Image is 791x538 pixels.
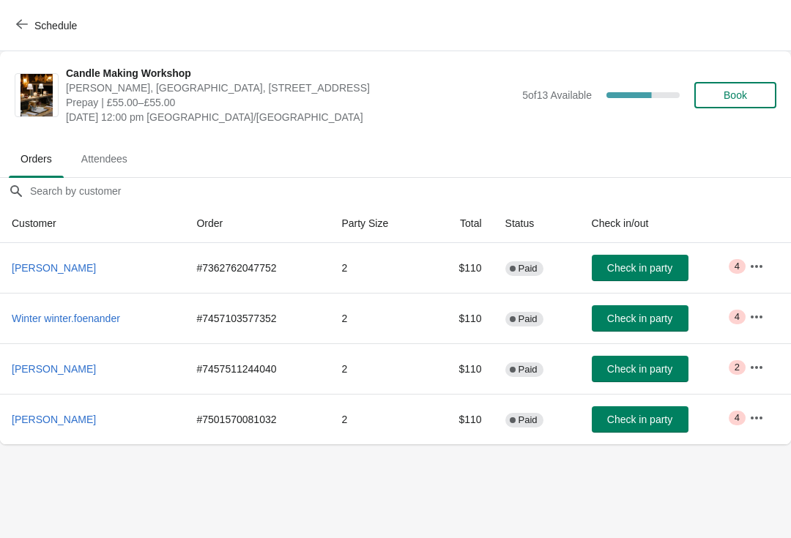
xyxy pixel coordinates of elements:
button: Check in party [592,305,688,332]
th: Status [494,204,580,243]
span: Book [724,89,747,101]
span: Paid [519,313,538,325]
span: 4 [735,311,740,323]
td: # 7457103577352 [185,293,330,343]
td: # 7362762047752 [185,243,330,293]
span: [DATE] 12:00 pm [GEOGRAPHIC_DATA]/[GEOGRAPHIC_DATA] [66,110,515,124]
span: Check in party [607,262,672,274]
th: Party Size [330,204,428,243]
span: Check in party [607,313,672,324]
td: # 7501570081032 [185,394,330,444]
td: 2 [330,343,428,394]
td: 2 [330,243,428,293]
td: 2 [330,394,428,444]
td: $110 [428,243,494,293]
span: [PERSON_NAME] [12,262,96,274]
td: $110 [428,343,494,394]
td: $110 [428,394,494,444]
td: $110 [428,293,494,343]
th: Total [428,204,494,243]
span: 5 of 13 Available [522,89,592,101]
span: 4 [735,261,740,272]
span: Paid [519,263,538,274]
span: Prepay | £55.00–£55.00 [66,95,515,110]
span: Paid [519,364,538,376]
td: # 7457511244040 [185,343,330,394]
th: Check in/out [580,204,738,243]
button: [PERSON_NAME] [6,356,102,382]
button: Book [694,82,776,108]
img: Candle Making Workshop [21,74,53,116]
span: Schedule [34,20,77,31]
button: [PERSON_NAME] [6,406,102,433]
span: [PERSON_NAME] [12,414,96,425]
span: Winter winter.foenander [12,313,120,324]
span: 2 [735,362,740,373]
button: Winter winter.foenander [6,305,126,332]
span: Orders [9,146,64,172]
span: [PERSON_NAME] [12,363,96,375]
span: Attendees [70,146,139,172]
button: Check in party [592,406,688,433]
td: 2 [330,293,428,343]
span: Paid [519,414,538,426]
span: Check in party [607,414,672,425]
span: Candle Making Workshop [66,66,515,81]
span: [PERSON_NAME], [GEOGRAPHIC_DATA], [STREET_ADDRESS] [66,81,515,95]
button: Check in party [592,255,688,281]
th: Order [185,204,330,243]
input: Search by customer [29,178,791,204]
span: 4 [735,412,740,424]
button: Check in party [592,356,688,382]
button: [PERSON_NAME] [6,255,102,281]
button: Schedule [7,12,89,39]
span: Check in party [607,363,672,375]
